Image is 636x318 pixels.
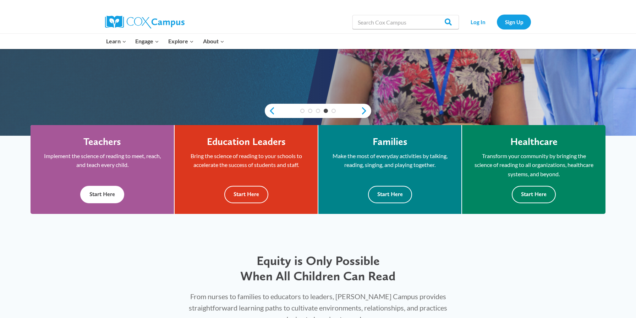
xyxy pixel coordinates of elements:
[318,125,461,214] a: Families Make the most of everyday activities by talking, reading, singing, and playing together....
[361,107,371,115] a: next
[198,34,229,49] button: Child menu of About
[324,109,328,113] a: 4
[185,151,307,169] p: Bring the science of reading to your schools to accelerate the success of students and staff.
[497,15,531,29] a: Sign Up
[368,186,412,203] button: Start Here
[175,125,318,214] a: Education Leaders Bring the science of reading to your schools to accelerate the success of stude...
[308,109,312,113] a: 2
[131,34,164,49] button: Child menu of Engage
[462,125,605,214] a: Healthcare Transform your community by bringing the science of reading to all organizations, heal...
[300,109,305,113] a: 1
[102,34,229,49] nav: Primary Navigation
[83,136,121,148] h4: Teachers
[265,107,275,115] a: previous
[352,15,459,29] input: Search Cox Campus
[373,136,407,148] h4: Families
[80,186,124,203] button: Start Here
[462,15,493,29] a: Log In
[105,16,185,28] img: Cox Campus
[102,34,131,49] button: Child menu of Learn
[462,15,531,29] nav: Secondary Navigation
[240,253,396,284] span: Equity is Only Possible When All Children Can Read
[265,104,371,118] div: content slider buttons
[473,151,595,179] p: Transform your community by bringing the science of reading to all organizations, healthcare syst...
[224,186,268,203] button: Start Here
[207,136,286,148] h4: Education Leaders
[329,151,451,169] p: Make the most of everyday activities by talking, reading, singing, and playing together.
[164,34,198,49] button: Child menu of Explore
[316,109,320,113] a: 3
[331,109,336,113] a: 5
[41,151,163,169] p: Implement the science of reading to meet, reach, and teach every child.
[31,125,174,214] a: Teachers Implement the science of reading to meet, reach, and teach every child. Start Here
[512,186,556,203] button: Start Here
[510,136,558,148] h4: Healthcare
